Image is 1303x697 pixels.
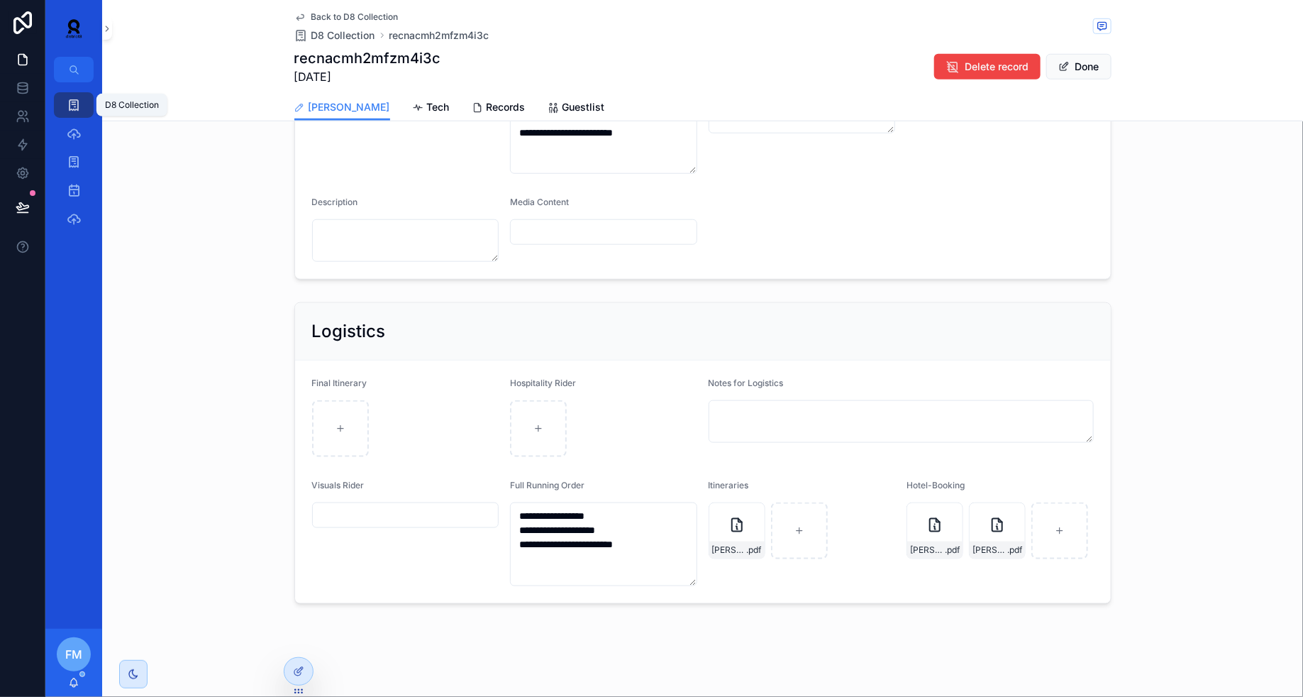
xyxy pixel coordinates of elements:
[309,100,390,114] span: [PERSON_NAME]
[972,544,1007,556] span: [PERSON_NAME]
[294,11,399,23] a: Back to D8 Collection
[389,28,489,43] a: recnacmh2mfzm4i3c
[510,480,584,490] span: Full Running Order
[105,99,159,111] div: D8 Collection
[510,378,576,388] span: Hospitality Rider
[965,60,1029,74] span: Delete record
[934,54,1041,79] button: Delete record
[427,100,450,114] span: Tech
[413,94,450,123] a: Tech
[548,94,605,123] a: Guestlist
[45,82,102,250] div: scrollable content
[294,28,375,43] a: D8 Collection
[312,480,365,490] span: Visuals Rider
[294,48,441,68] h1: recnacmh2mfzm4i3c
[311,11,399,23] span: Back to D8 Collection
[472,94,526,123] a: Records
[294,68,441,85] span: [DATE]
[312,378,367,388] span: Final Itinerary
[57,17,91,40] img: App logo
[712,544,747,556] span: [PERSON_NAME]-Iti-24-10-25-Index-[GEOGRAPHIC_DATA]docx-.docx
[562,100,605,114] span: Guestlist
[747,544,762,556] span: .pdf
[311,28,375,43] span: D8 Collection
[65,646,82,663] span: FM
[487,100,526,114] span: Records
[1046,54,1111,79] button: Done
[1007,544,1022,556] span: .pdf
[312,197,358,207] span: Description
[910,544,945,556] span: [PERSON_NAME]
[906,480,965,490] span: Hotel-Booking
[945,544,960,556] span: .pdf
[510,197,569,207] span: Media Content
[709,480,749,490] span: Itineraries
[294,94,390,121] a: [PERSON_NAME]
[709,378,784,388] span: Notes for Logistics
[312,320,386,343] h2: Logistics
